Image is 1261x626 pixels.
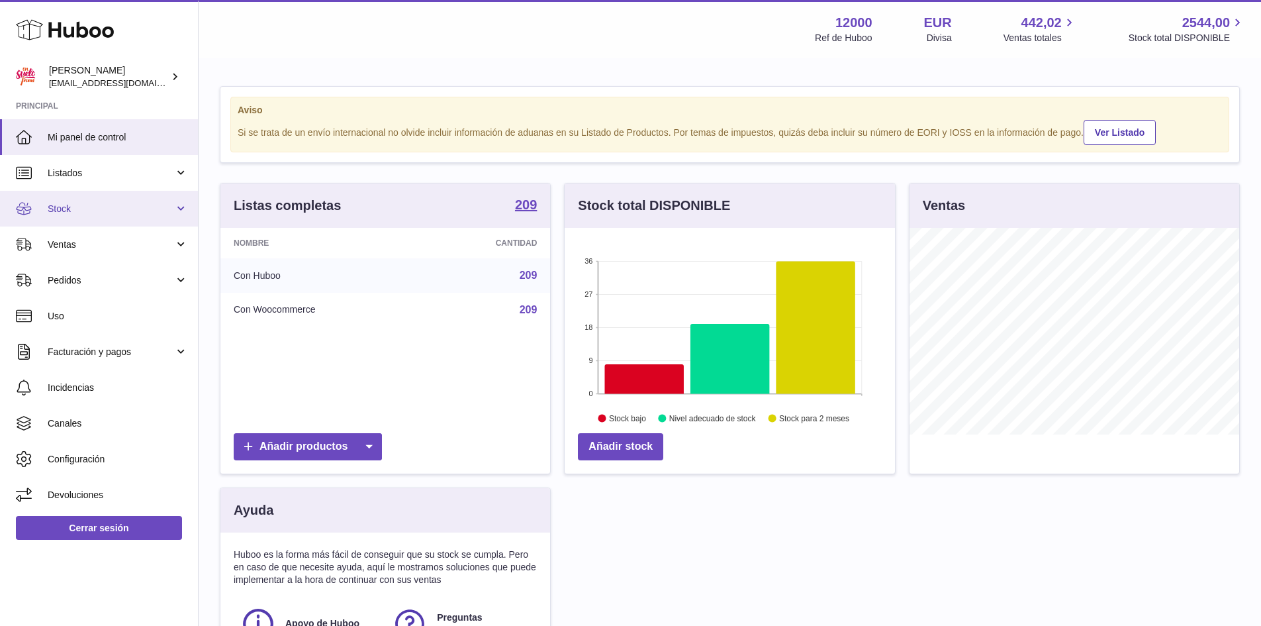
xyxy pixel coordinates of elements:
strong: EUR [924,14,952,32]
a: Cerrar sesión [16,516,182,540]
td: Con Huboo [220,258,423,293]
span: [EMAIL_ADDRESS][DOMAIN_NAME] [49,78,195,88]
span: Configuración [48,453,188,466]
h3: Stock total DISPONIBLE [578,197,730,215]
div: Si se trata de un envío internacional no olvide incluir información de aduanas en su Listado de P... [238,118,1222,145]
span: Devoluciones [48,489,188,501]
a: 209 [520,270,537,281]
th: Cantidad [423,228,550,258]
text: Stock para 2 meses [779,414,849,423]
span: Pedidos [48,274,174,287]
th: Nombre [220,228,423,258]
text: 36 [585,257,593,265]
text: 9 [589,356,593,364]
text: 27 [585,290,593,298]
a: 2544,00 Stock total DISPONIBLE [1129,14,1245,44]
h3: Ventas [923,197,965,215]
text: Stock bajo [609,414,646,423]
span: Ventas [48,238,174,251]
span: Incidencias [48,382,188,394]
span: Stock total DISPONIBLE [1129,32,1245,44]
img: mar@ensuelofirme.com [16,67,36,87]
a: 209 [520,304,537,315]
span: Stock [48,203,174,215]
a: Ver Listado [1084,120,1156,145]
strong: Aviso [238,104,1222,117]
span: Mi panel de control [48,131,188,144]
div: Ref de Huboo [815,32,872,44]
text: Nivel adecuado de stock [669,414,757,423]
h3: Ayuda [234,501,273,519]
span: Ventas totales [1004,32,1077,44]
a: 442,02 Ventas totales [1004,14,1077,44]
a: 209 [515,198,537,214]
text: 18 [585,323,593,331]
span: Canales [48,417,188,430]
span: 442,02 [1021,14,1062,32]
div: Divisa [927,32,952,44]
strong: 209 [515,198,537,211]
td: Con Woocommerce [220,293,423,327]
span: Facturación y pagos [48,346,174,358]
h3: Listas completas [234,197,341,215]
div: [PERSON_NAME] [49,64,168,89]
p: Huboo es la forma más fácil de conseguir que su stock se cumpla. Pero en caso de que necesite ayu... [234,548,537,586]
span: Listados [48,167,174,180]
strong: 12000 [835,14,872,32]
span: 2544,00 [1182,14,1230,32]
span: Uso [48,310,188,323]
text: 0 [589,390,593,397]
a: Añadir productos [234,433,382,460]
a: Añadir stock [578,433,663,460]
